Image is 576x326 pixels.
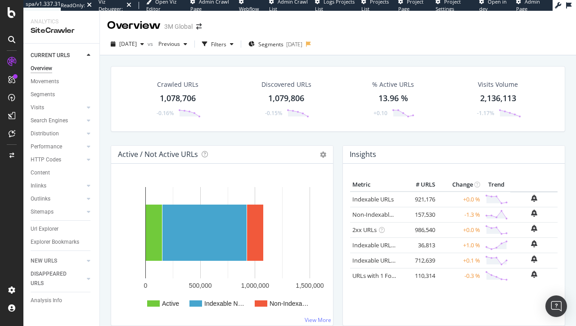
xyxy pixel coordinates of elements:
[31,224,58,234] div: Url Explorer
[204,300,244,307] text: Indexable N…
[31,296,62,305] div: Analysis Info
[401,237,437,253] td: 36,813
[437,237,482,253] td: +1.0 %
[258,40,283,48] span: Segments
[401,178,437,192] th: # URLS
[157,80,198,89] div: Crawled URLs
[157,109,174,117] div: -0.16%
[477,109,494,117] div: -1.17%
[31,155,84,165] a: HTTP Codes
[437,268,482,283] td: -0.3 %
[31,207,54,217] div: Sitemaps
[198,37,237,51] button: Filters
[352,226,377,234] a: 2xx URLs
[31,51,84,60] a: CURRENT URLS
[31,18,92,26] div: Analytics
[164,22,193,31] div: 3M Global
[286,40,302,48] div: [DATE]
[211,40,226,48] div: Filters
[352,195,394,203] a: Indexable URLs
[261,80,311,89] div: Discovered URLs
[119,40,137,48] span: 2025 Jul. 6th
[270,300,308,307] text: Non-Indexa…
[378,93,408,104] div: 13.96 %
[352,256,450,264] a: Indexable URLs with Bad Description
[31,90,93,99] a: Segments
[31,269,84,288] a: DISAPPEARED URLS
[239,5,259,12] span: Webflow
[118,148,198,161] h4: Active / Not Active URLs
[245,37,306,51] button: Segments[DATE]
[531,195,537,202] div: bell-plus
[31,237,79,247] div: Explorer Bookmarks
[31,168,93,178] a: Content
[155,37,191,51] button: Previous
[31,207,84,217] a: Sitemaps
[350,178,401,192] th: Metric
[401,192,437,207] td: 921,176
[31,194,50,204] div: Outlinks
[437,207,482,222] td: -1.3 %
[31,77,93,86] a: Movements
[118,178,324,318] svg: A chart.
[401,268,437,283] td: 110,314
[107,18,161,33] div: Overview
[545,295,567,317] div: Open Intercom Messenger
[196,23,202,30] div: arrow-right-arrow-left
[437,192,482,207] td: +0.0 %
[478,80,518,89] div: Visits Volume
[31,129,59,138] div: Distribution
[160,93,196,104] div: 1,078,706
[31,103,84,112] a: Visits
[320,152,326,158] i: Options
[305,316,331,324] a: View More
[31,116,68,125] div: Search Engines
[531,271,537,278] div: bell-plus
[31,237,93,247] a: Explorer Bookmarks
[31,256,84,266] a: NEW URLS
[31,269,76,288] div: DISAPPEARED URLS
[265,109,282,117] div: -0.15%
[31,26,92,36] div: SiteCrawler
[437,253,482,268] td: +0.1 %
[189,282,212,289] text: 500,000
[31,116,84,125] a: Search Engines
[31,224,93,234] a: Url Explorer
[352,241,427,249] a: Indexable URLs with Bad H1
[352,210,407,219] a: Non-Indexable URLs
[401,222,437,237] td: 986,540
[268,93,304,104] div: 1,079,806
[372,80,414,89] div: % Active URLs
[437,222,482,237] td: +0.0 %
[296,282,324,289] text: 1,500,000
[155,40,180,48] span: Previous
[31,181,46,191] div: Inlinks
[350,148,376,161] h4: Insights
[31,103,44,112] div: Visits
[437,178,482,192] th: Change
[401,207,437,222] td: 157,530
[31,90,55,99] div: Segments
[373,109,387,117] div: +0.10
[61,2,85,9] div: ReadOnly:
[31,181,84,191] a: Inlinks
[148,40,155,48] span: vs
[31,129,84,138] a: Distribution
[31,256,57,266] div: NEW URLS
[241,282,269,289] text: 1,000,000
[144,282,148,289] text: 0
[31,77,59,86] div: Movements
[31,194,84,204] a: Outlinks
[31,168,50,178] div: Content
[401,253,437,268] td: 712,639
[531,210,537,217] div: bell-plus
[31,155,61,165] div: HTTP Codes
[480,93,516,104] div: 2,136,113
[31,64,52,73] div: Overview
[531,255,537,263] div: bell-plus
[31,64,93,73] a: Overview
[482,178,510,192] th: Trend
[107,37,148,51] button: [DATE]
[531,225,537,232] div: bell-plus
